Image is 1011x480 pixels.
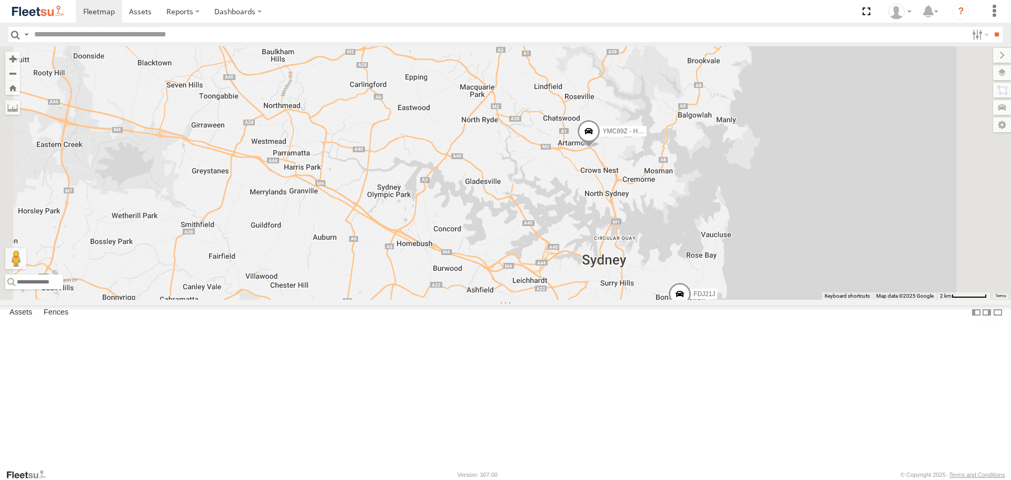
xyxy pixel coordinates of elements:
button: Zoom in [5,52,20,66]
img: fleetsu-logo-horizontal.svg [11,4,65,18]
a: Terms (opens in new tab) [995,293,1006,298]
button: Keyboard shortcuts [825,292,870,300]
label: Search Query [22,27,31,42]
label: Assets [4,306,37,320]
div: © Copyright 2025 - [900,472,1005,478]
span: YMC89Z - HiAce [602,128,650,135]
label: Dock Summary Table to the Left [971,305,982,320]
i: ? [953,3,969,20]
button: Drag Pegman onto the map to open Street View [5,248,26,269]
div: Piers Hill [885,4,915,19]
a: Terms and Conditions [949,472,1005,478]
span: Map data ©2025 Google [876,293,934,299]
label: Search Filter Options [968,27,990,42]
span: FDJ21J [693,290,715,298]
a: Visit our Website [6,469,54,480]
div: Version: 307.00 [458,472,498,478]
label: Hide Summary Table [993,305,1003,320]
button: Map scale: 2 km per 63 pixels [937,292,990,300]
label: Dock Summary Table to the Right [982,305,992,320]
label: Fences [38,306,74,320]
button: Zoom Home [5,81,20,95]
label: Measure [5,100,20,115]
button: Zoom out [5,66,20,81]
span: 2 km [940,293,951,299]
label: Map Settings [993,117,1011,132]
